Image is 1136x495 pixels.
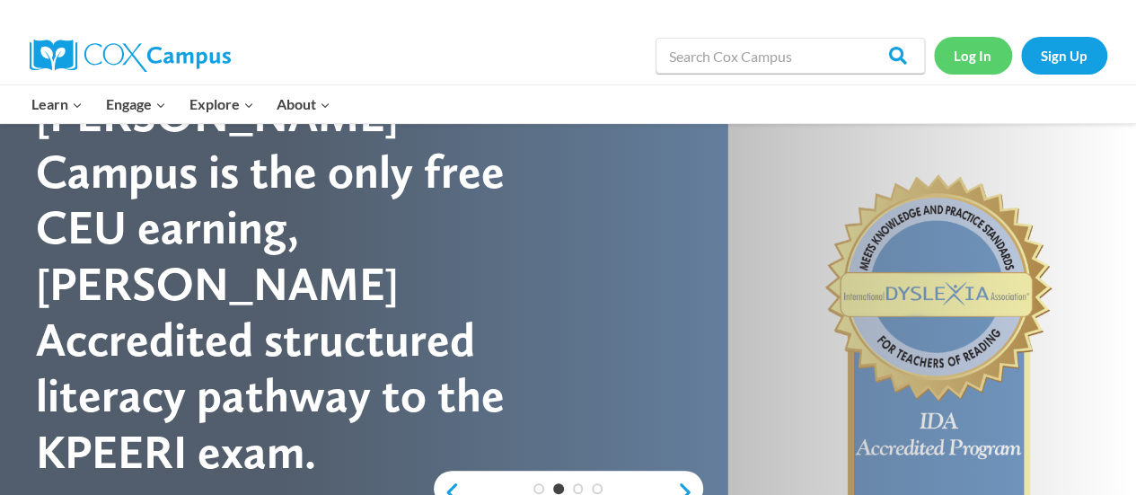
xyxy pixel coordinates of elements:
button: Child menu of Explore [178,85,266,123]
button: Child menu of About [265,85,342,123]
a: Sign Up [1021,37,1107,74]
a: 4 [592,483,603,494]
a: 3 [573,483,584,494]
img: Cox Campus [30,40,231,72]
nav: Secondary Navigation [934,37,1107,74]
a: 1 [533,483,544,494]
input: Search Cox Campus [656,38,925,74]
nav: Primary Navigation [21,85,342,123]
a: 2 [553,483,564,494]
a: Log In [934,37,1012,74]
button: Child menu of Learn [21,85,95,123]
button: Child menu of Engage [94,85,178,123]
div: [PERSON_NAME] Campus is the only free CEU earning, [PERSON_NAME] Accredited structured literacy p... [36,87,568,480]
